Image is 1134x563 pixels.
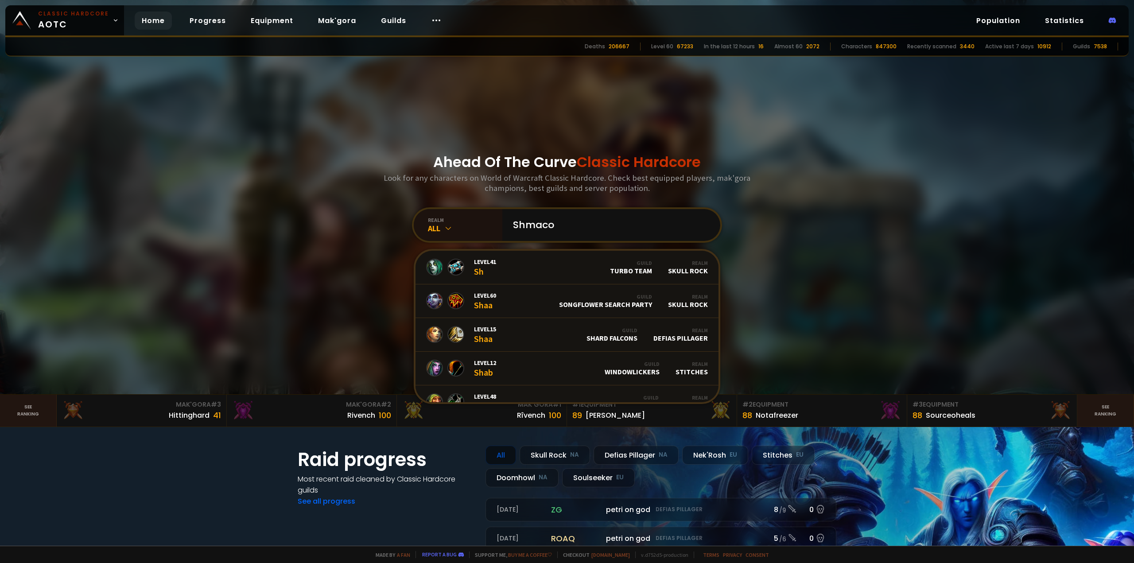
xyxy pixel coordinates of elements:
[135,12,172,30] a: Home
[559,293,652,300] div: Guild
[926,410,975,421] div: Sourceoheals
[379,409,391,421] div: 100
[416,251,718,284] a: Level41ShGuildTurbo TeamRealmSkull Rock
[572,400,731,409] div: Equipment
[474,359,496,367] span: Level 12
[474,392,496,400] span: Level 48
[635,551,688,558] span: v. d752d5 - production
[298,446,475,474] h1: Raid progress
[703,551,719,558] a: Terms
[474,258,496,266] span: Level 41
[913,400,1072,409] div: Equipment
[381,400,391,409] span: # 2
[416,385,718,419] a: Level48ShabiGuildLonewolvesRealmNek'Rosh
[591,551,630,558] a: [DOMAIN_NAME]
[298,474,475,496] h4: Most recent raid cleaned by Classic Hardcore guilds
[183,12,233,30] a: Progress
[397,395,567,427] a: Mak'Gora#1Rîvench100
[730,450,737,459] small: EU
[485,498,836,521] a: [DATE]zgpetri on godDefias Pillager8 /90
[985,43,1034,50] div: Active last 7 days
[213,409,221,421] div: 41
[562,468,635,487] div: Soulseeker
[416,284,718,318] a: Level60ShaaGuildSongflower Search PartyRealmSkull Rock
[676,361,708,367] div: Realm
[668,260,708,275] div: Skull Rock
[605,361,660,367] div: Guild
[539,473,548,482] small: NA
[374,12,413,30] a: Guilds
[616,473,624,482] small: EU
[969,12,1027,30] a: Population
[610,260,652,275] div: Turbo Team
[651,43,673,50] div: Level 60
[38,10,109,18] small: Classic Hardcore
[57,395,227,427] a: Mak'Gora#3Hittinghard41
[428,217,502,223] div: realm
[474,291,496,311] div: Shaa
[1037,43,1051,50] div: 10912
[559,293,652,309] div: Songflower Search Party
[668,260,708,266] div: Realm
[616,394,659,410] div: Lonewolves
[347,410,375,421] div: Rivench
[1094,43,1107,50] div: 7538
[756,410,798,421] div: Notafreezer
[610,260,652,266] div: Guild
[742,409,752,421] div: 88
[913,400,923,409] span: # 3
[586,327,637,342] div: Shard Falcons
[474,258,496,277] div: Sh
[570,450,579,459] small: NA
[567,395,737,427] a: #1Equipment89[PERSON_NAME]
[474,291,496,299] span: Level 60
[428,223,502,233] div: All
[876,43,897,50] div: 847300
[169,410,210,421] div: Hittinghard
[841,43,872,50] div: Characters
[704,43,755,50] div: In the last 12 hours
[517,410,545,421] div: Rîvench
[508,209,710,241] input: Search a character...
[577,152,701,172] span: Classic Hardcore
[585,43,605,50] div: Deaths
[572,400,581,409] span: # 1
[752,446,815,465] div: Stitches
[397,551,410,558] a: a fan
[311,12,363,30] a: Mak'gora
[1077,395,1134,427] a: Seeranking
[605,361,660,376] div: Windowlickers
[586,410,645,421] div: [PERSON_NAME]
[677,43,693,50] div: 67233
[520,446,590,465] div: Skull Rock
[774,43,803,50] div: Almost 60
[38,10,109,31] span: AOTC
[474,392,496,412] div: Shabi
[806,43,819,50] div: 2072
[675,394,708,410] div: Nek'Rosh
[653,327,708,342] div: Defias Pillager
[668,293,708,300] div: Realm
[469,551,552,558] span: Support me,
[586,327,637,334] div: Guild
[370,551,410,558] span: Made by
[433,151,701,173] h1: Ahead Of The Curve
[380,173,754,193] h3: Look for any characters on World of Warcraft Classic Hardcore. Check best equipped players, mak'g...
[742,400,901,409] div: Equipment
[758,43,764,50] div: 16
[416,318,718,352] a: Level15ShaaGuildShard FalconsRealmDefias Pillager
[609,43,629,50] div: 206667
[594,446,679,465] div: Defias Pillager
[1073,43,1090,50] div: Guilds
[485,468,559,487] div: Doomhowl
[653,327,708,334] div: Realm
[960,43,975,50] div: 3440
[508,551,552,558] a: Buy me a coffee
[402,400,561,409] div: Mak'Gora
[422,551,457,558] a: Report a bug
[572,409,582,421] div: 89
[907,395,1077,427] a: #3Equipment88Sourceoheals
[796,450,804,459] small: EU
[549,409,561,421] div: 100
[676,361,708,376] div: Stitches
